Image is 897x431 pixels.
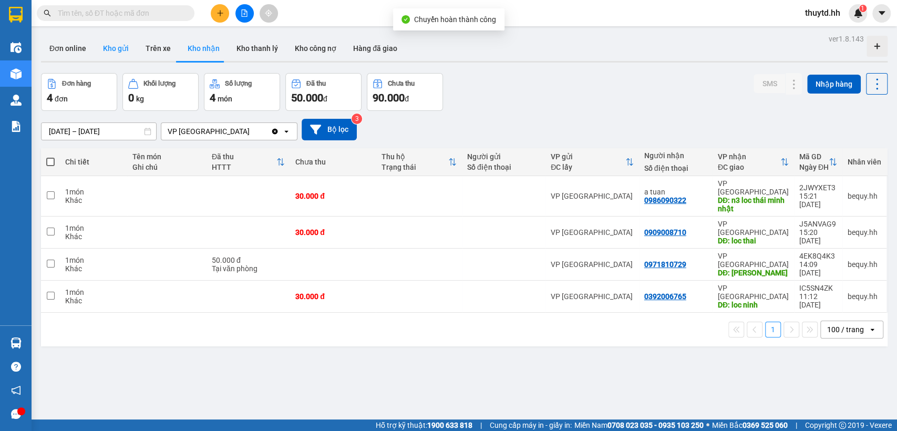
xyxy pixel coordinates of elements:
div: bequy.hh [848,260,881,269]
button: Bộ lọc [302,119,357,140]
svg: open [282,127,291,136]
div: Người gửi [467,152,540,161]
th: Toggle SortBy [545,148,639,176]
div: Tạo kho hàng mới [867,36,888,57]
div: VP [GEOGRAPHIC_DATA] [551,228,634,237]
input: Select a date range. [42,123,156,140]
th: Toggle SortBy [794,148,842,176]
span: notification [11,385,21,395]
strong: 0369 525 060 [743,421,788,429]
span: check-circle [401,15,410,24]
th: Toggle SortBy [207,148,290,176]
div: Thu hộ [381,152,448,161]
span: kg [136,95,144,103]
div: ver 1.8.143 [829,33,864,45]
span: Chuyển hoàn thành công [414,15,496,24]
div: 0971810729 [644,260,686,269]
span: question-circle [11,362,21,372]
div: Khác [65,196,122,204]
div: Khác [65,296,122,305]
input: Selected VP Lộc Ninh. [251,126,252,137]
span: 1 [861,5,864,12]
div: VP [GEOGRAPHIC_DATA] [718,179,789,196]
input: Tìm tên, số ĐT hoặc mã đơn [58,7,182,19]
div: Mã GD [799,152,829,161]
div: Khác [65,232,122,241]
div: Tại văn phòng [212,264,285,273]
div: DĐ: loc ninh [718,301,789,309]
div: IC5SN4ZK [799,284,837,292]
button: Chưa thu90.000đ [367,73,443,111]
div: 1 món [65,256,122,264]
span: 0 [128,91,134,104]
div: VP [GEOGRAPHIC_DATA] [551,292,634,301]
div: 0392006765 [644,292,686,301]
img: solution-icon [11,121,22,132]
div: VP [GEOGRAPHIC_DATA] [551,260,634,269]
button: plus [211,4,229,23]
span: search [44,9,51,17]
div: Chưa thu [388,80,415,87]
div: Khác [65,264,122,273]
div: Số lượng [225,80,252,87]
span: aim [265,9,272,17]
div: Chưa thu [295,158,370,166]
button: 1 [765,322,781,337]
span: Miền Bắc [712,419,788,431]
div: 0986090322 [644,196,686,204]
div: VP [GEOGRAPHIC_DATA] [718,220,789,237]
div: DĐ: loc thai [718,237,789,245]
span: đ [405,95,409,103]
div: Số điện thoại [467,163,540,171]
span: plus [216,9,224,17]
img: logo-vxr [9,7,23,23]
div: Trạng thái [381,163,448,171]
div: a tuan [644,188,707,196]
div: ĐC giao [718,163,780,171]
span: món [218,95,232,103]
div: Tên món [132,152,201,161]
div: 30.000 đ [295,228,370,237]
button: Kho nhận [179,36,228,61]
div: 1 món [65,288,122,296]
div: VP nhận [718,152,780,161]
strong: 0708 023 035 - 0935 103 250 [607,421,704,429]
img: warehouse-icon [11,68,22,79]
div: bequy.hh [848,292,881,301]
div: 100 / trang [827,324,864,335]
div: bequy.hh [848,228,881,237]
span: đơn [55,95,68,103]
div: 0909008710 [644,228,686,237]
span: 4 [210,91,215,104]
button: Kho gửi [95,36,137,61]
strong: 1900 633 818 [427,421,472,429]
span: thuytd.hh [797,6,849,19]
div: Số điện thoại [644,164,707,172]
div: 11:12 [DATE] [799,292,837,309]
div: Đơn hàng [62,80,91,87]
button: Kho công nợ [286,36,345,61]
th: Toggle SortBy [376,148,461,176]
span: file-add [241,9,248,17]
button: Đã thu50.000đ [285,73,362,111]
button: Nhập hàng [807,75,861,94]
svg: Clear value [271,127,279,136]
span: caret-down [877,8,886,18]
button: Khối lượng0kg [122,73,199,111]
span: copyright [839,422,846,429]
span: 4 [47,91,53,104]
div: VP [GEOGRAPHIC_DATA] [551,192,634,200]
div: DĐ: hoang thi [718,269,789,277]
span: | [796,419,797,431]
div: Khối lượng [143,80,176,87]
span: Cung cấp máy in - giấy in: [490,419,572,431]
img: warehouse-icon [11,42,22,53]
button: caret-down [872,4,891,23]
div: ĐC lấy [551,163,625,171]
span: Hỗ trợ kỹ thuật: [376,419,472,431]
div: Người nhận [644,151,707,160]
button: Hàng đã giao [345,36,406,61]
span: Miền Nam [574,419,704,431]
span: | [480,419,482,431]
div: J5ANVAG9 [799,220,837,228]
